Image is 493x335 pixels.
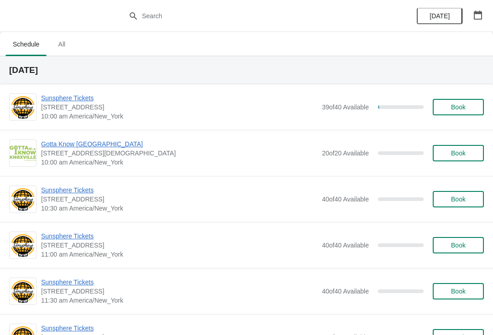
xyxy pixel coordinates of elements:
[41,186,317,195] span: Sunsphere Tickets
[451,196,466,203] span: Book
[433,191,484,207] button: Book
[5,36,47,52] span: Schedule
[322,242,369,249] span: 40 of 40 Available
[50,36,73,52] span: All
[10,95,36,120] img: Sunsphere Tickets | 810 Clinch Avenue, Knoxville, TN, USA | 10:00 am America/New_York
[451,242,466,249] span: Book
[433,237,484,253] button: Book
[417,8,462,24] button: [DATE]
[451,103,466,111] span: Book
[433,145,484,161] button: Book
[41,112,317,121] span: 10:00 am America/New_York
[41,296,317,305] span: 11:30 am America/New_York
[41,278,317,287] span: Sunsphere Tickets
[41,287,317,296] span: [STREET_ADDRESS]
[10,187,36,212] img: Sunsphere Tickets | 810 Clinch Avenue, Knoxville, TN, USA | 10:30 am America/New_York
[41,195,317,204] span: [STREET_ADDRESS]
[451,288,466,295] span: Book
[41,149,317,158] span: [STREET_ADDRESS][DEMOGRAPHIC_DATA]
[430,12,450,20] span: [DATE]
[322,196,369,203] span: 40 of 40 Available
[41,158,317,167] span: 10:00 am America/New_York
[41,204,317,213] span: 10:30 am America/New_York
[451,149,466,157] span: Book
[41,324,317,333] span: Sunsphere Tickets
[41,241,317,250] span: [STREET_ADDRESS]
[322,103,369,111] span: 39 of 40 Available
[9,66,484,75] h2: [DATE]
[10,233,36,258] img: Sunsphere Tickets | 810 Clinch Avenue, Knoxville, TN, USA | 11:00 am America/New_York
[41,232,317,241] span: Sunsphere Tickets
[433,99,484,115] button: Book
[433,283,484,299] button: Book
[322,288,369,295] span: 40 of 40 Available
[142,8,370,24] input: Search
[41,93,317,103] span: Sunsphere Tickets
[41,139,317,149] span: Gotta Know [GEOGRAPHIC_DATA]
[41,103,317,112] span: [STREET_ADDRESS]
[10,145,36,160] img: Gotta Know Knoxville | 301 South Gay Street, Knoxville, TN, USA | 10:00 am America/New_York
[41,250,317,259] span: 11:00 am America/New_York
[322,149,369,157] span: 20 of 20 Available
[10,279,36,304] img: Sunsphere Tickets | 810 Clinch Avenue, Knoxville, TN, USA | 11:30 am America/New_York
